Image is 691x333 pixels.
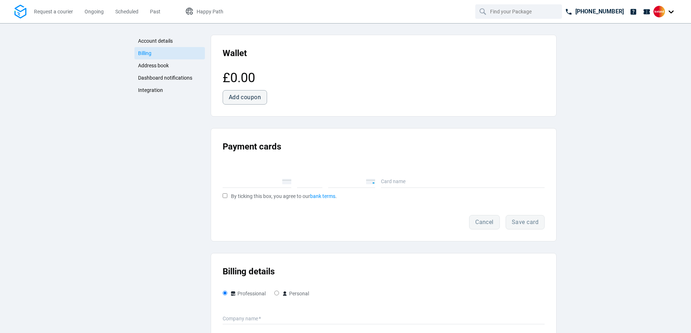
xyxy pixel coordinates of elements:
a: Account details [134,35,205,47]
a: bank terms [310,193,335,199]
input: Card name [381,178,445,185]
span: Dashboard notifications [138,75,192,81]
a: Billing [134,47,205,59]
span: Billing details [223,266,275,277]
span: Add coupon [229,94,261,100]
button: Add coupon [223,90,267,105]
span: Address book [138,63,169,68]
span: Request a courier [34,9,73,14]
iframe: Secure card number input frame [223,178,280,185]
a: [PHONE_NUMBER] [562,4,627,19]
span: Past [150,9,160,14]
span: professional [227,291,266,296]
span: Payment cards [223,142,281,152]
span: Billing [138,50,151,56]
label: Company name [223,309,545,323]
p: [PHONE_NUMBER] [575,7,624,16]
iframe: Secure CVC input frame [328,178,364,185]
input: Find your Package [490,5,549,18]
iframe: Secure expiration date input frame [297,178,322,185]
span: Scheduled [115,9,138,14]
a: Dashboard notifications [134,72,205,84]
input: personal [274,291,279,295]
span: Integration [138,87,163,93]
span: Happy Path [197,9,223,14]
img: Client [653,6,665,17]
a: Address book [134,59,205,72]
span: £0.00 [223,70,255,85]
span: Account details [138,38,173,44]
span: personal [279,291,309,296]
span: Ongoing [85,9,104,14]
input: By ticking this box, you agree to ourbank terms. [223,193,227,198]
img: Logo [14,5,26,19]
input: professional [223,291,227,295]
span: By ticking this box, you agree to our . [231,193,337,199]
span: Wallet [223,48,247,58]
a: Integration [134,84,205,96]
